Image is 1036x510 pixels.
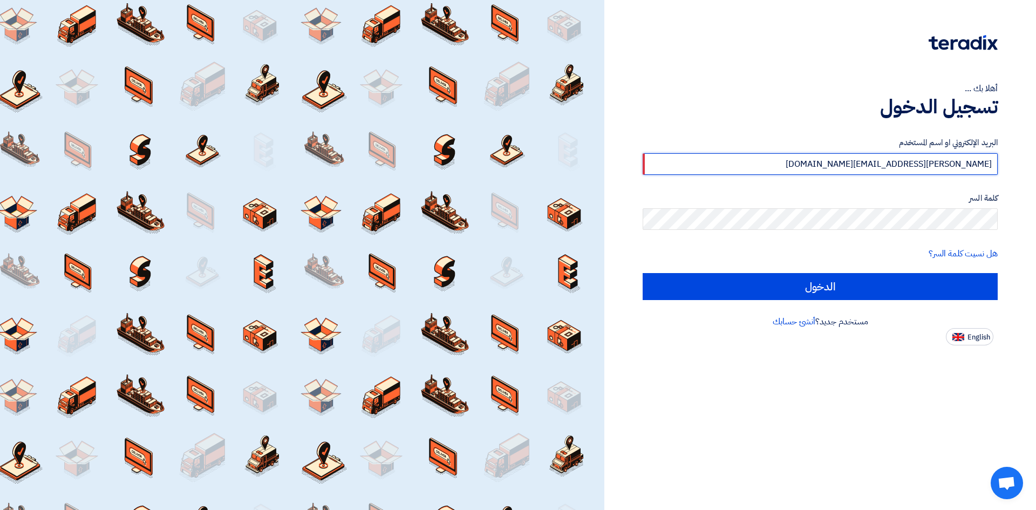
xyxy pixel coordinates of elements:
[773,315,815,328] a: أنشئ حسابك
[643,315,998,328] div: مستخدم جديد؟
[643,153,998,175] input: أدخل بريد العمل الإلكتروني او اسم المستخدم الخاص بك ...
[952,333,964,341] img: en-US.png
[991,467,1023,499] div: Open chat
[929,247,998,260] a: هل نسيت كلمة السر؟
[946,328,993,345] button: English
[967,334,990,341] span: English
[643,82,998,95] div: أهلا بك ...
[643,192,998,205] label: كلمة السر
[643,137,998,149] label: البريد الإلكتروني او اسم المستخدم
[929,35,998,50] img: Teradix logo
[643,273,998,300] input: الدخول
[643,95,998,119] h1: تسجيل الدخول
